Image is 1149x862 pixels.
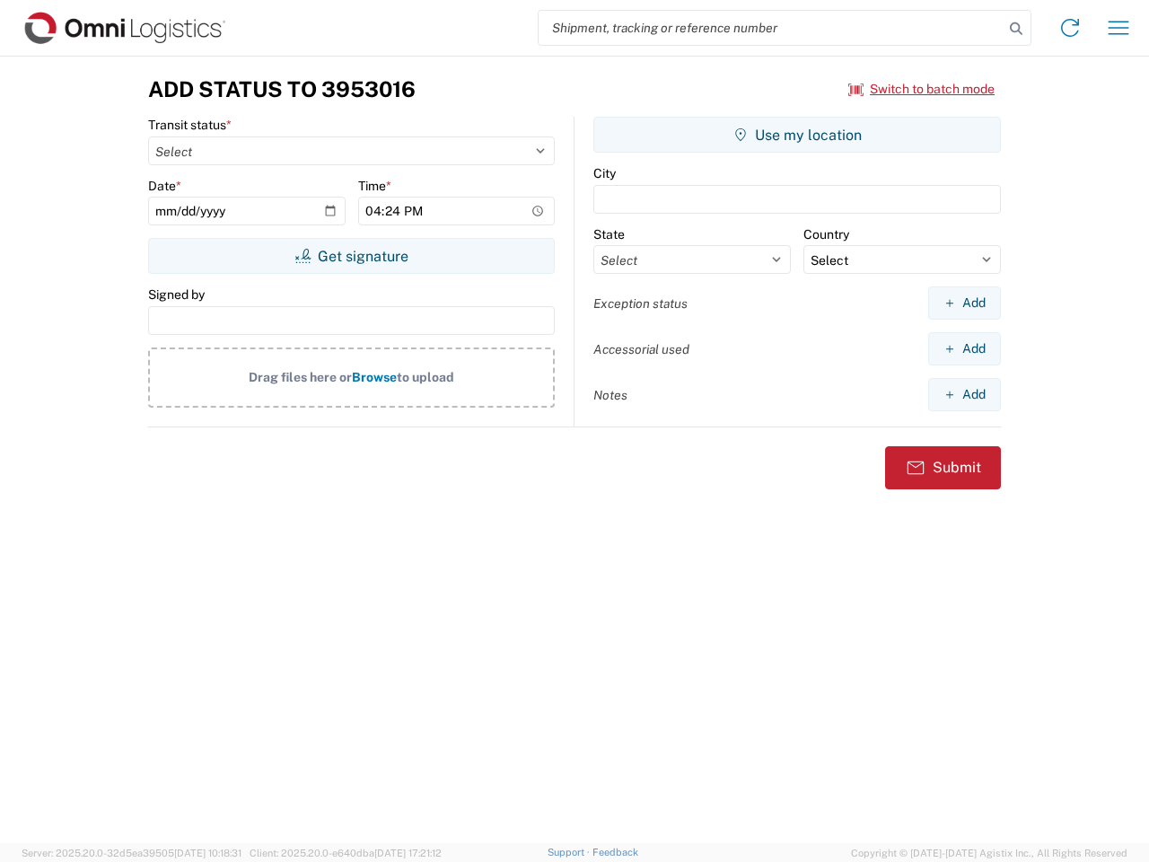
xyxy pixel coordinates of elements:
[593,295,688,312] label: Exception status
[593,117,1001,153] button: Use my location
[250,848,442,858] span: Client: 2025.20.0-e640dba
[885,446,1001,489] button: Submit
[352,370,397,384] span: Browse
[848,75,995,104] button: Switch to batch mode
[593,341,689,357] label: Accessorial used
[374,848,442,858] span: [DATE] 17:21:12
[928,286,1001,320] button: Add
[397,370,454,384] span: to upload
[593,387,627,403] label: Notes
[851,845,1127,861] span: Copyright © [DATE]-[DATE] Agistix Inc., All Rights Reserved
[358,178,391,194] label: Time
[803,226,849,242] label: Country
[148,238,555,274] button: Get signature
[539,11,1004,45] input: Shipment, tracking or reference number
[593,165,616,181] label: City
[592,847,638,858] a: Feedback
[593,226,625,242] label: State
[928,378,1001,411] button: Add
[148,117,232,133] label: Transit status
[148,178,181,194] label: Date
[174,848,241,858] span: [DATE] 10:18:31
[548,847,592,858] a: Support
[148,76,416,102] h3: Add Status to 3953016
[928,332,1001,365] button: Add
[22,848,241,858] span: Server: 2025.20.0-32d5ea39505
[148,286,205,303] label: Signed by
[249,370,352,384] span: Drag files here or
